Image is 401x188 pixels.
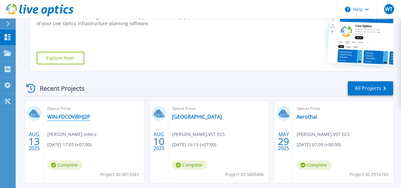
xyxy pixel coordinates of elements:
[28,130,40,153] div: AUG 2025
[37,14,225,27] div: Find tutorials, instructional guides and other support videos to help you make the most of your L...
[100,171,139,178] span: Project ID: 3013361
[350,171,388,178] span: Project ID: 2916742
[297,141,341,148] span: [DATE] 07:09 (+00:00)
[24,81,93,96] div: Recent Projects
[297,114,317,120] a: Aerothai
[385,7,393,12] span: WT
[153,130,165,153] div: AUG 2025
[225,171,264,178] span: Project ID: 3009486
[47,131,96,138] span: [PERSON_NAME] , vstecs
[37,52,84,64] a: Explore Now!
[172,131,225,138] span: [PERSON_NAME] , VST ECS
[47,160,82,170] span: Complete
[47,141,91,148] span: [DATE] 17:07 (+07:00)
[47,105,140,112] span: Optical Prime
[153,139,164,144] span: 10
[278,130,289,153] div: MAY 2025
[29,139,40,144] span: 13
[172,141,216,148] span: [DATE] 16:13 (+07:00)
[297,105,389,112] span: Optical Prime
[348,81,393,95] a: All Projects
[172,114,222,120] a: [GEOGRAPHIC_DATA]
[297,160,332,170] span: Complete
[297,131,350,138] span: [PERSON_NAME] , VST ECS
[172,105,265,112] span: Optical Prime
[172,160,207,170] span: Complete
[278,139,289,144] span: 29
[47,114,90,120] a: WIN-FDCOVIRHJ2P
